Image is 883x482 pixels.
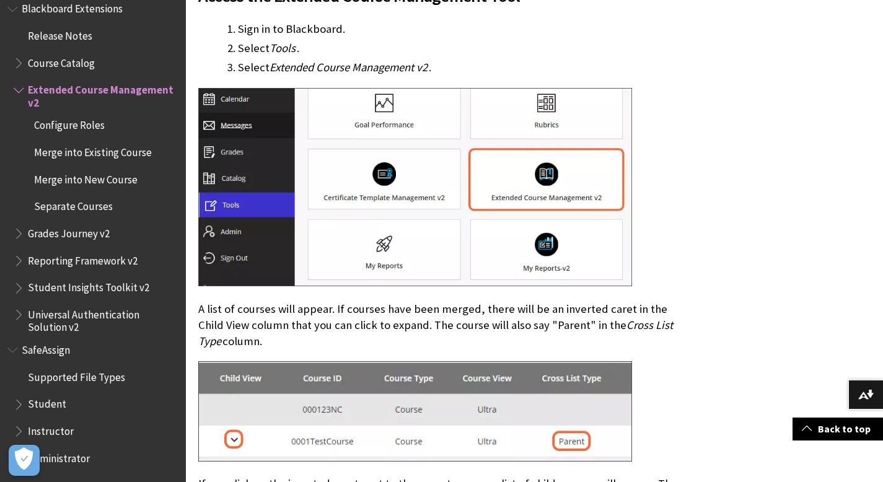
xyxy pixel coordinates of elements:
span: Course Catalog [28,53,95,69]
span: Supported File Types [28,367,125,383]
li: Select . [238,59,687,76]
p: A list of courses will appear. If courses have been merged, there will be an inverted caret in th... [198,301,687,350]
span: SafeAssign [22,340,70,356]
span: Instructor [28,421,74,437]
span: Grades Journey v2 [28,223,110,240]
span: Extended Course Management v2 [28,80,177,109]
li: Select . [238,40,687,57]
span: Release Notes [28,25,92,42]
span: Tools [270,41,296,55]
span: Student Insights Toolkit v2 [28,278,149,294]
span: Separate Courses [34,196,113,213]
span: Universal Authentication Solution v2 [28,304,177,333]
span: Merge into New Course [34,169,138,186]
span: Configure Roles [34,115,105,132]
span: Reporting Framework v2 [28,250,138,267]
button: Open Preferences [9,445,40,476]
span: Extended Course Management v2 [270,60,428,74]
img: A parent course in the ECM list [198,361,632,462]
span: Administrator [28,448,90,465]
nav: Book outline for Blackboard SafeAssign [7,340,178,468]
span: Merge into Existing Course [34,142,152,159]
span: Student [28,394,66,411]
img: The Extended Course Management v2 option [198,88,632,287]
li: Sign in to Blackboard. [238,20,687,38]
a: Back to top [793,418,883,440]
